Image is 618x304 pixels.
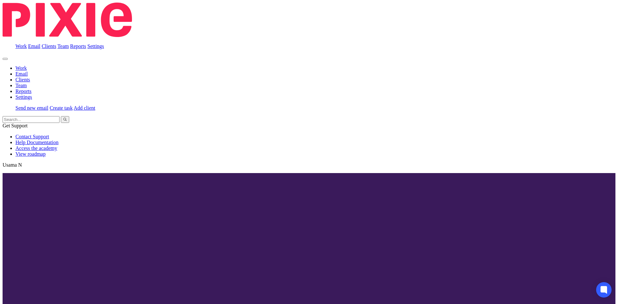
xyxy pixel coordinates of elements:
[15,145,57,151] a: Access the academy
[15,65,27,71] a: Work
[50,105,73,111] a: Create task
[15,88,32,94] a: Reports
[15,83,27,88] a: Team
[3,162,615,168] p: Usama N
[28,43,40,49] a: Email
[15,77,30,82] a: Clients
[15,140,59,145] a: Help Documentation
[15,151,46,157] a: View roadmap
[3,116,60,123] input: Search
[15,105,48,111] a: Send new email
[15,134,49,139] a: Contact Support
[42,43,56,49] a: Clients
[3,123,28,128] span: Get Support
[57,43,69,49] a: Team
[74,105,95,111] a: Add client
[15,94,32,100] a: Settings
[70,43,86,49] a: Reports
[88,43,104,49] a: Settings
[15,43,27,49] a: Work
[3,3,132,37] img: Pixie
[61,116,69,123] button: Search
[15,71,28,77] a: Email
